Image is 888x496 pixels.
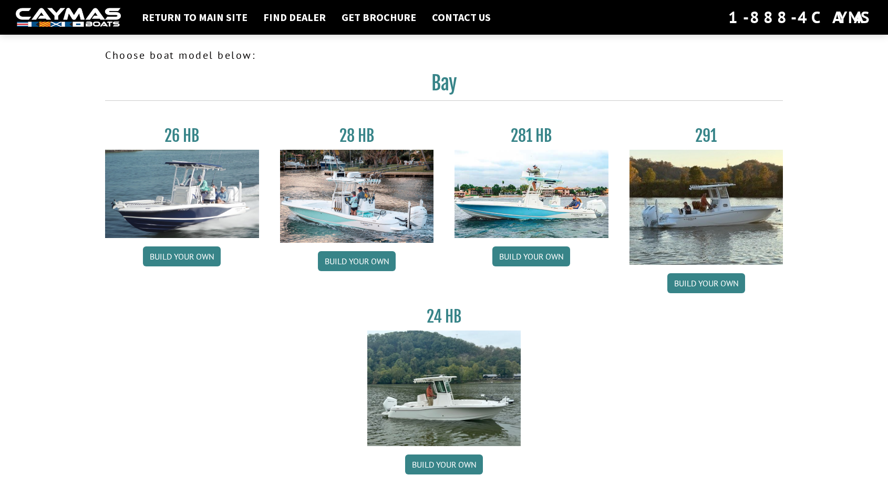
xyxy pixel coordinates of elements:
[105,126,259,146] h3: 26 HB
[405,454,483,474] a: Build your own
[667,273,745,293] a: Build your own
[16,8,121,27] img: white-logo-c9c8dbefe5ff5ceceb0f0178aa75bf4bb51f6bca0971e226c86eb53dfe498488.png
[367,330,521,446] img: 24_HB_thumbnail.jpg
[318,251,396,271] a: Build your own
[455,150,608,238] img: 28-hb-twin.jpg
[427,11,496,24] a: Contact Us
[105,47,783,63] p: Choose boat model below:
[280,126,434,146] h3: 28 HB
[492,246,570,266] a: Build your own
[258,11,331,24] a: Find Dealer
[367,307,521,326] h3: 24 HB
[336,11,421,24] a: Get Brochure
[137,11,253,24] a: Return to main site
[629,150,783,265] img: 291_Thumbnail.jpg
[105,150,259,238] img: 26_new_photo_resized.jpg
[728,6,872,29] div: 1-888-4CAYMAS
[629,126,783,146] h3: 291
[280,150,434,243] img: 28_hb_thumbnail_for_caymas_connect.jpg
[105,71,783,101] h2: Bay
[143,246,221,266] a: Build your own
[455,126,608,146] h3: 281 HB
